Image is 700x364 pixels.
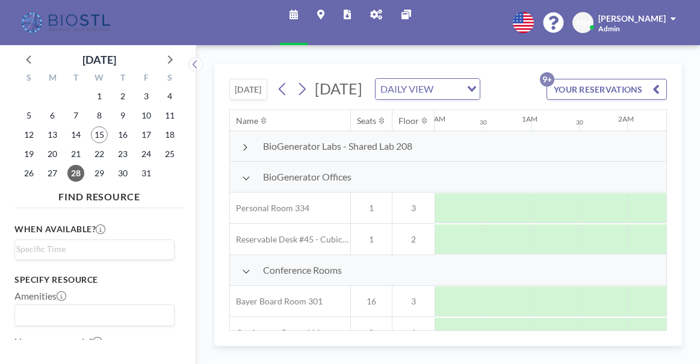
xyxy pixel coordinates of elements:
[114,146,131,162] span: Thursday, October 23, 2025
[16,307,167,323] input: Search for option
[598,13,666,23] span: [PERSON_NAME]
[437,81,460,97] input: Search for option
[315,79,362,97] span: [DATE]
[230,203,309,214] span: Personal Room 334
[64,71,88,87] div: T
[91,107,108,124] span: Wednesday, October 8, 2025
[392,296,435,307] span: 3
[44,126,61,143] span: Monday, October 13, 2025
[618,114,634,123] div: 2AM
[91,165,108,182] span: Wednesday, October 29, 2025
[357,116,376,126] div: Seats
[20,165,37,182] span: Sunday, October 26, 2025
[67,126,84,143] span: Tuesday, October 14, 2025
[576,119,583,126] div: 30
[398,116,419,126] div: Floor
[14,336,102,348] label: How many people?
[16,242,167,256] input: Search for option
[480,119,487,126] div: 30
[20,107,37,124] span: Sunday, October 5, 2025
[14,290,66,302] label: Amenities
[351,296,392,307] span: 16
[263,264,342,276] span: Conference Rooms
[158,71,181,87] div: S
[91,126,108,143] span: Wednesday, October 15, 2025
[376,79,480,99] div: Search for option
[88,71,111,87] div: W
[161,126,178,143] span: Saturday, October 18, 2025
[230,234,350,245] span: Reservable Desk #45 - Cubicle Area (Office 206)
[138,126,155,143] span: Friday, October 17, 2025
[351,327,392,338] span: 8
[230,327,320,338] span: Conference Room 114
[17,71,41,87] div: S
[138,146,155,162] span: Friday, October 24, 2025
[547,79,667,100] button: YOUR RESERVATIONS9+
[114,165,131,182] span: Thursday, October 30, 2025
[91,146,108,162] span: Wednesday, October 22, 2025
[351,203,392,214] span: 1
[378,81,436,97] span: DAILY VIEW
[14,274,175,285] h3: Specify resource
[598,24,620,33] span: Admin
[522,114,537,123] div: 1AM
[111,71,134,87] div: T
[44,146,61,162] span: Monday, October 20, 2025
[351,234,392,245] span: 1
[576,17,590,28] span: MH
[91,88,108,105] span: Wednesday, October 1, 2025
[67,107,84,124] span: Tuesday, October 7, 2025
[138,88,155,105] span: Friday, October 3, 2025
[138,107,155,124] span: Friday, October 10, 2025
[82,51,116,68] div: [DATE]
[44,165,61,182] span: Monday, October 27, 2025
[392,327,435,338] span: 1
[392,234,435,245] span: 2
[263,140,412,152] span: BioGenerator Labs - Shared Lab 208
[540,72,554,87] p: 9+
[134,71,158,87] div: F
[392,203,435,214] span: 3
[161,107,178,124] span: Saturday, October 11, 2025
[426,114,445,123] div: 12AM
[161,146,178,162] span: Saturday, October 25, 2025
[19,11,115,35] img: organization-logo
[20,126,37,143] span: Sunday, October 12, 2025
[20,146,37,162] span: Sunday, October 19, 2025
[161,88,178,105] span: Saturday, October 4, 2025
[44,107,61,124] span: Monday, October 6, 2025
[230,296,323,307] span: Bayer Board Room 301
[67,146,84,162] span: Tuesday, October 21, 2025
[263,171,352,183] span: BioGenerator Offices
[114,88,131,105] span: Thursday, October 2, 2025
[15,305,174,325] div: Search for option
[236,116,258,126] div: Name
[41,71,64,87] div: M
[15,240,174,258] div: Search for option
[114,107,131,124] span: Thursday, October 9, 2025
[67,165,84,182] span: Tuesday, October 28, 2025
[114,126,131,143] span: Thursday, October 16, 2025
[229,79,267,100] button: [DATE]
[14,186,184,203] h4: FIND RESOURCE
[138,165,155,182] span: Friday, October 31, 2025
